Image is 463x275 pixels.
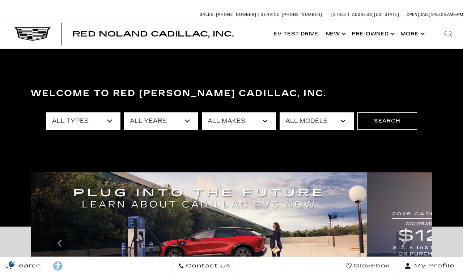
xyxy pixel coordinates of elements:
button: More [397,20,427,48]
img: Cadillac Dark Logo with Cadillac White Text [14,27,51,41]
span: [PHONE_NUMBER] [216,12,256,17]
span: Service: [261,12,281,17]
span: 9 AM-6 PM [444,12,463,17]
div: Previous [52,232,67,254]
a: Pre-Owned [348,20,397,48]
select: Filter by year [124,112,198,130]
a: Contact Us [173,257,237,275]
section: Click to Open Cookie Consent Modal [4,260,20,268]
a: Red Noland Cadillac, Inc. [72,30,234,38]
span: Open [DATE] [407,12,430,17]
span: Sales: [200,12,215,17]
a: EV Test Drive [270,20,322,48]
button: Search [357,112,417,130]
select: Filter by type [46,112,120,130]
img: Opt-Out Icon [4,260,20,268]
select: Filter by make [202,112,276,130]
button: Open user profile menu [396,257,463,275]
div: Next [396,232,411,254]
span: Glovebox [352,261,390,271]
span: Contact Us [184,261,231,271]
a: Glovebox [340,257,396,275]
a: [STREET_ADDRESS][US_STATE] [331,12,399,17]
span: [PHONE_NUMBER] [282,12,322,17]
a: Service: [PHONE_NUMBER] [258,13,324,17]
select: Filter by model [280,112,354,130]
a: Sales: [PHONE_NUMBER] [200,13,258,17]
span: My Profile [411,261,455,271]
a: New [322,20,348,48]
span: Search [11,261,41,271]
span: Sales: [431,12,444,17]
h3: Welcome to Red [PERSON_NAME] Cadillac, Inc. [31,86,432,101]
